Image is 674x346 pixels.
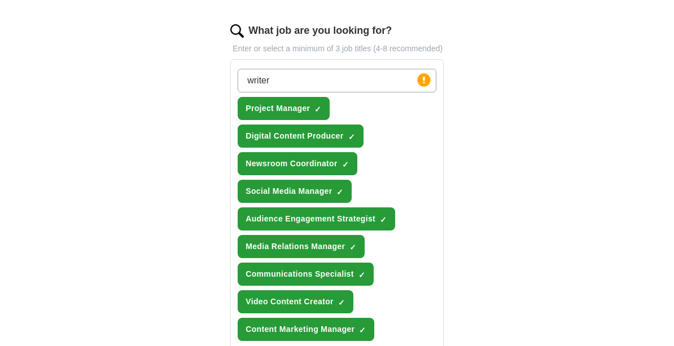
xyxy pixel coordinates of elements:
button: Communications Specialist✓ [238,263,374,286]
button: Newsroom Coordinator✓ [238,153,357,176]
span: ✓ [342,161,349,170]
p: Enter or select a minimum of 3 job titles (4-8 recommended) [230,43,444,55]
span: Digital Content Producer [246,131,343,143]
button: Audience Engagement Strategist✓ [238,208,395,231]
span: ✓ [358,271,365,280]
label: What job are you looking for? [248,24,392,39]
button: Media Relations Manager✓ [238,236,365,259]
button: Video Content Creator✓ [238,291,353,314]
button: Digital Content Producer✓ [238,125,363,148]
span: ✓ [336,188,343,197]
span: Project Manager [246,103,310,115]
img: search.png [230,25,244,38]
span: ✓ [349,243,356,252]
span: Social Media Manager [246,186,332,198]
button: Content Marketing Manager✓ [238,318,374,341]
span: ✓ [380,216,387,225]
span: Media Relations Manager [246,241,345,253]
input: Type a job title and press enter [238,69,436,93]
span: Audience Engagement Strategist [246,214,375,225]
span: ✓ [359,326,366,335]
span: Video Content Creator [246,296,334,308]
button: Project Manager✓ [238,97,330,121]
span: Communications Specialist [246,269,354,281]
span: Content Marketing Manager [246,324,354,336]
span: Newsroom Coordinator [246,158,338,170]
span: ✓ [338,299,345,308]
span: ✓ [348,133,355,142]
span: ✓ [314,105,321,114]
button: Social Media Manager✓ [238,180,352,203]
